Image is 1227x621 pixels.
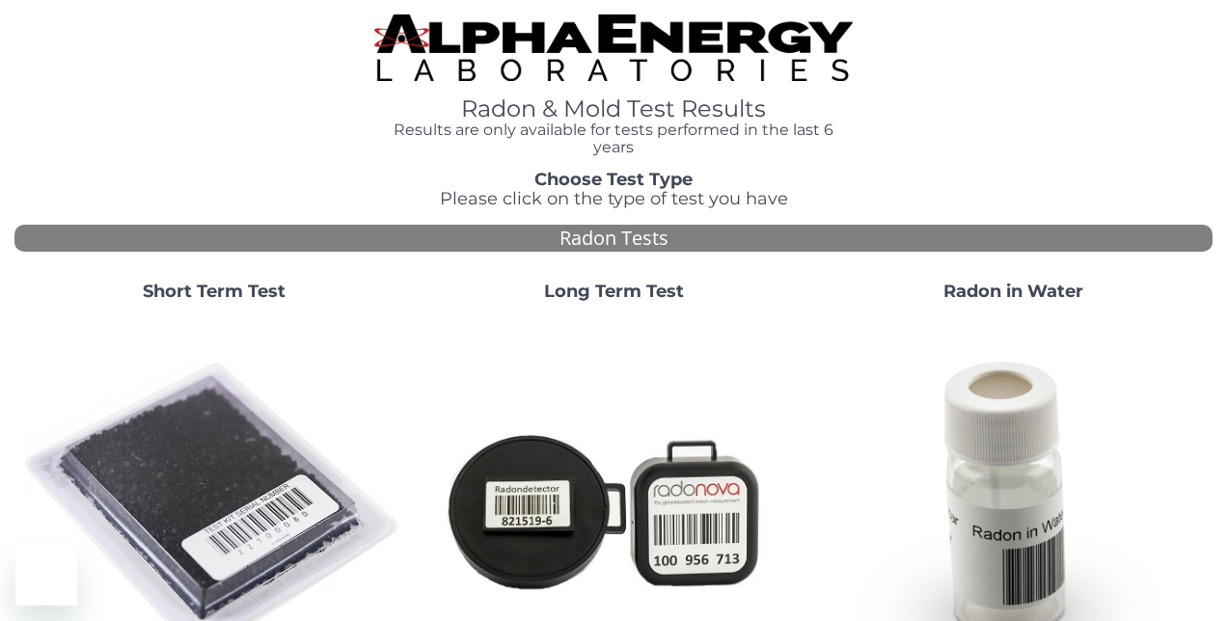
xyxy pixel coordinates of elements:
iframe: Button to launch messaging window [15,544,77,606]
strong: Short Term Test [143,281,286,302]
h1: Radon & Mold Test Results [374,96,854,121]
strong: Radon in Water [943,281,1083,302]
strong: Long Term Test [544,281,684,302]
div: Radon Tests [14,225,1213,253]
span: Please click on the type of test you have [440,188,788,209]
strong: Choose Test Type [534,169,693,190]
img: TightCrop.jpg [374,14,854,81]
h4: Results are only available for tests performed in the last 6 years [374,121,854,155]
